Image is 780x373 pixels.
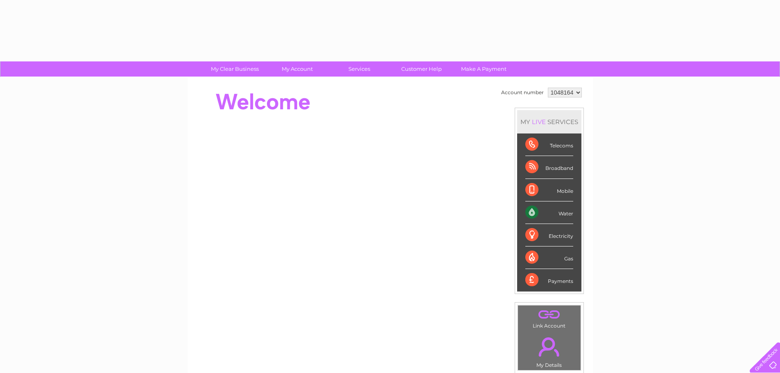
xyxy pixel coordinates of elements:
[525,133,573,156] div: Telecoms
[525,179,573,201] div: Mobile
[520,332,579,361] a: .
[525,156,573,179] div: Broadband
[525,269,573,291] div: Payments
[450,61,518,77] a: Make A Payment
[518,330,581,371] td: My Details
[499,86,546,99] td: Account number
[518,305,581,331] td: Link Account
[525,224,573,246] div: Electricity
[388,61,455,77] a: Customer Help
[525,246,573,269] div: Gas
[326,61,393,77] a: Services
[517,110,581,133] div: MY SERVICES
[263,61,331,77] a: My Account
[525,201,573,224] div: Water
[530,118,547,126] div: LIVE
[520,307,579,322] a: .
[201,61,269,77] a: My Clear Business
